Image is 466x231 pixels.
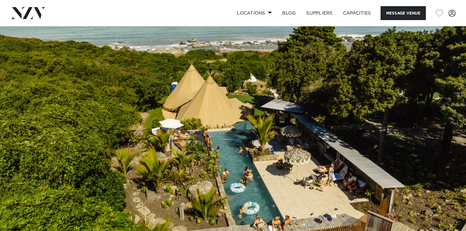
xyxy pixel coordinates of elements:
[301,6,338,20] a: SUPPLIERS
[338,6,376,20] a: Capacities
[10,7,46,19] img: nzv-logo.png
[381,6,426,20] button: Message Venue
[232,6,277,20] a: Locations
[277,6,301,20] a: BLOG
